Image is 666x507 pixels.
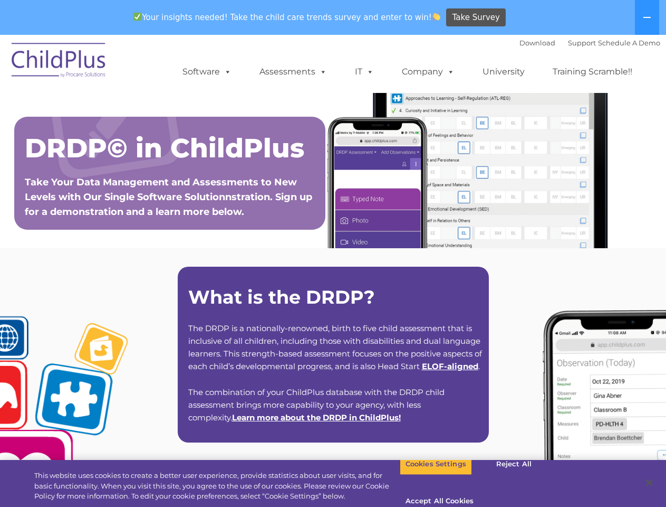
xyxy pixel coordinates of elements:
[344,61,384,82] a: IT
[568,39,596,47] a: Support
[232,412,399,422] a: Learn more about the DRDP in ChildPlus
[519,39,555,47] a: Download
[472,61,535,82] a: University
[400,453,472,475] button: Cookies Settings
[452,8,500,27] span: Take Survey
[172,61,242,82] a: Software
[6,35,112,88] img: ChildPlus by Procare Solutions
[422,361,478,371] a: ELOF-aligned
[519,39,660,47] font: |
[34,471,400,502] div: This website uses cookies to create a better user experience, provide statistics about user visit...
[481,453,547,475] button: Reject All
[446,8,506,27] a: Take Survey
[188,387,445,422] span: The combination of your ChildPlus database with the DRDP child assessment brings more capability ...
[188,323,482,371] span: The DRDP is a nationally-renowned, birth to five child assessment that is inclusive of all childr...
[391,61,465,82] a: Company
[188,286,375,308] strong: What is the DRDP?
[25,132,304,164] span: DRDP© in ChildPlus
[598,39,660,47] a: Schedule A Demo
[542,61,643,82] a: Training Scramble!!
[432,13,440,21] img: 👏
[129,7,445,27] span: Your insights needed! Take the child care trends survey and enter to win!
[232,412,401,422] span: !
[25,176,312,218] span: Take Your Data Management and Assessments to New Levels with Our Single Software Solutionnstratio...
[133,13,141,21] img: ✅
[638,471,661,494] button: Close
[249,61,337,82] a: Assessments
